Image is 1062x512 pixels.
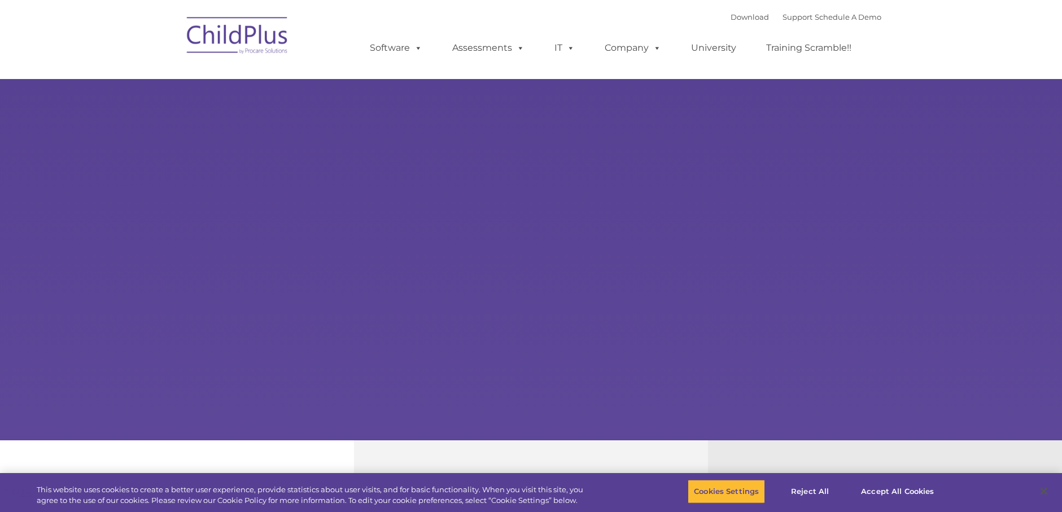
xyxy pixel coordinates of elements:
a: Schedule A Demo [815,12,881,21]
a: Download [731,12,769,21]
a: Support [783,12,812,21]
div: This website uses cookies to create a better user experience, provide statistics about user visit... [37,484,584,506]
button: Cookies Settings [688,480,765,504]
a: Training Scramble!! [755,37,863,59]
button: Close [1032,479,1056,504]
a: University [680,37,748,59]
a: IT [543,37,586,59]
img: ChildPlus by Procare Solutions [181,9,294,65]
a: Software [359,37,434,59]
button: Accept All Cookies [855,480,940,504]
font: | [731,12,881,21]
a: Company [593,37,672,59]
button: Reject All [775,480,845,504]
a: Assessments [441,37,536,59]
